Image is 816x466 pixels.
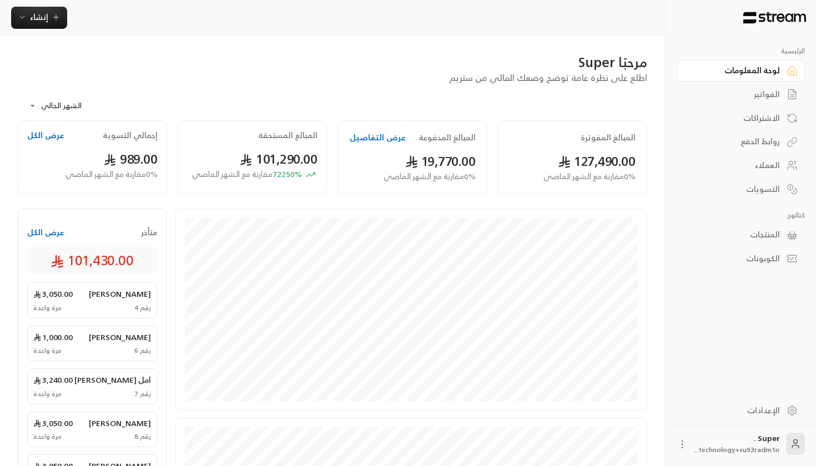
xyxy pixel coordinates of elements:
[103,130,158,141] h2: إجمالي التسوية
[691,65,780,76] div: لوحة المعلومات
[33,418,73,429] span: 3,050.00
[677,47,805,55] p: الرئيسية
[677,84,805,105] a: الفواتير
[11,7,67,29] button: إنشاء
[66,169,158,180] span: 0 % مقارنة مع الشهر الماضي
[449,70,647,85] span: اطلع على نظرة عامة توضح وضعك المالي من ستريم
[742,12,807,24] img: Logo
[192,169,302,180] span: 72250 %
[104,148,158,170] span: 989.00
[677,60,805,82] a: لوحة المعلومات
[192,167,273,181] span: مقارنة مع الشهر الماضي
[33,332,73,343] span: 1,000.00
[677,178,805,200] a: التسويات
[694,444,779,455] span: technology+su93radm1n...
[33,346,62,355] span: مرة واحدة
[27,227,64,238] button: عرض الكل
[134,346,151,355] span: رقم 6
[350,132,406,143] button: عرض التفاصيل
[23,92,107,120] div: الشهر الحالي
[33,432,62,441] span: مرة واحدة
[691,405,780,416] div: الإعدادات
[141,227,157,238] span: متأخر
[258,130,318,141] h2: المبالغ المستحقة
[581,132,636,143] h2: المبالغ المفوترة
[677,399,805,421] a: الإعدادات
[543,171,636,183] span: 0 % مقارنة مع الشهر الماضي
[30,10,48,24] span: إنشاء
[74,374,151,386] span: امل [PERSON_NAME]
[134,389,151,398] span: رقم 7
[419,132,476,143] h2: المبالغ المدفوعة
[691,184,780,195] div: التسويات
[89,332,151,343] span: [PERSON_NAME]
[677,131,805,153] a: روابط الدفع
[89,288,151,300] span: [PERSON_NAME]
[33,303,62,312] span: مرة واحدة
[134,303,151,312] span: رقم 4
[27,130,64,141] button: عرض الكل
[677,107,805,129] a: الاشتراكات
[240,148,318,170] span: 101,290.00
[134,432,151,441] span: رقم 8
[677,155,805,176] a: العملاء
[691,253,780,264] div: الكوبونات
[691,89,780,100] div: الفواتير
[691,113,780,124] div: الاشتراكات
[51,251,134,269] span: 101,430.00
[677,211,805,220] p: كتالوج
[33,389,62,398] span: مرة واحدة
[677,248,805,270] a: الكوبونات
[677,224,805,246] a: المنتجات
[384,171,476,183] span: 0 % مقارنة مع الشهر الماضي
[18,53,647,71] div: مرحبًا Super
[33,288,73,300] span: 3,050.00
[694,433,779,455] div: Super .
[558,150,636,173] span: 127,490.00
[89,418,151,429] span: [PERSON_NAME]
[405,150,476,173] span: 19,770.00
[691,160,780,171] div: العملاء
[691,229,780,240] div: المنتجات
[691,136,780,147] div: روابط الدفع
[33,374,73,386] span: 3,240.00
